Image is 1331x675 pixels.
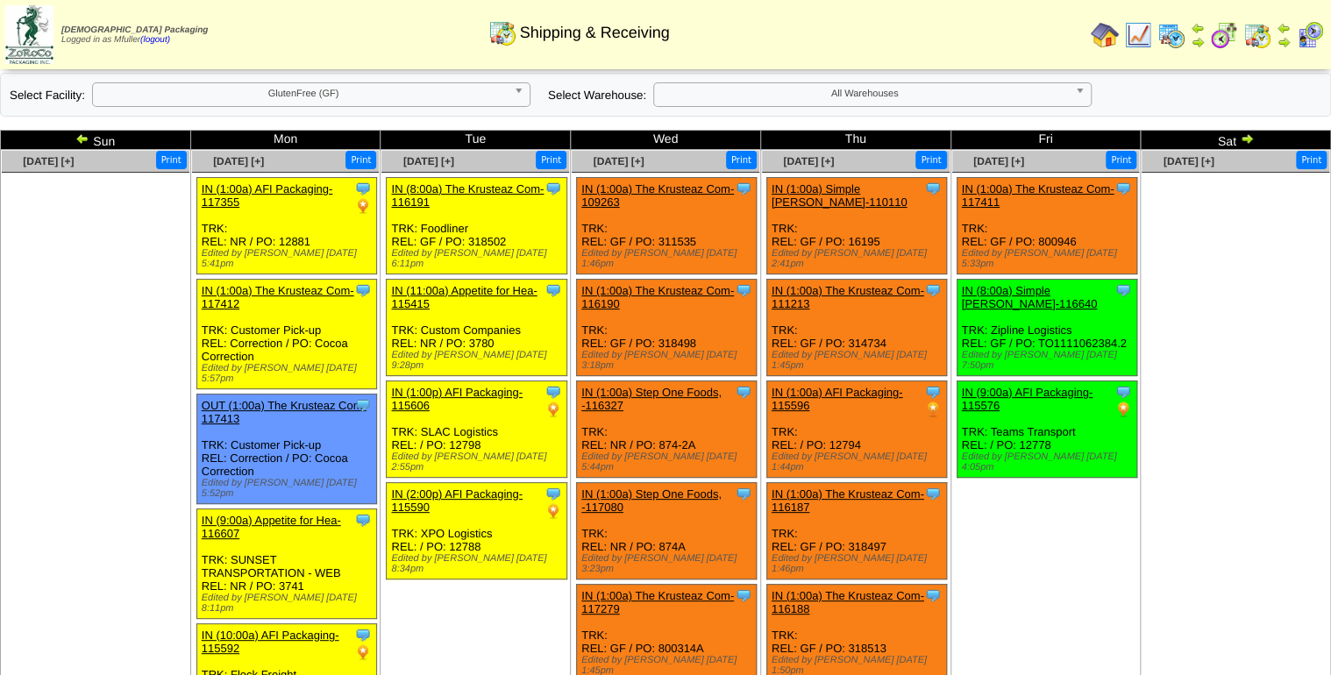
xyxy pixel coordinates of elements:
td: Sun [1,131,191,150]
img: PO [544,401,562,418]
td: Mon [190,131,381,150]
div: TRK: SLAC Logistics REL: / PO: 12798 [387,381,566,478]
a: IN (1:00a) Step One Foods, -117080 [581,487,722,514]
img: Tooltip [354,281,372,299]
span: GlutenFree (GF) [100,83,507,104]
a: [DATE] [+] [593,155,644,167]
a: IN (10:00a) AFI Packaging-115592 [202,629,339,655]
a: IN (1:00p) AFI Packaging-115606 [391,386,523,412]
div: Edited by [PERSON_NAME] [DATE] 5:44pm [581,451,756,472]
div: Edited by [PERSON_NAME] [DATE] 2:55pm [391,451,566,472]
div: Edited by [PERSON_NAME] [DATE] 1:44pm [772,451,946,472]
img: calendarinout.gif [1243,21,1271,49]
button: Print [536,151,566,169]
div: TRK: REL: GF / PO: 16195 [766,178,946,274]
a: IN (1:00a) The Krusteaz Com-117412 [202,284,354,310]
img: Tooltip [354,511,372,529]
a: IN (1:00a) Simple [PERSON_NAME]-110110 [772,182,907,209]
img: Tooltip [1114,383,1132,401]
img: calendarcustomer.gif [1296,21,1324,49]
span: [DATE] [+] [973,155,1024,167]
span: Shipping & Receiving [520,24,670,42]
img: PO [544,502,562,520]
a: IN (9:00a) Appetite for Hea-116607 [202,514,341,540]
div: TRK: REL: GF / PO: 314734 [766,280,946,376]
div: Edited by [PERSON_NAME] [DATE] 8:34pm [391,553,566,574]
div: Edited by [PERSON_NAME] [DATE] 2:41pm [772,248,946,269]
div: Edited by [PERSON_NAME] [DATE] 9:28pm [391,350,566,371]
div: Edited by [PERSON_NAME] [DATE] 4:05pm [962,451,1136,472]
div: TRK: Customer Pick-up REL: Correction / PO: Cocoa Correction [196,394,376,504]
span: Logged in as Mfuller [61,25,208,45]
a: [DATE] [+] [1164,155,1214,167]
a: [DATE] [+] [213,155,264,167]
img: Tooltip [544,485,562,502]
img: calendarinout.gif [488,18,516,46]
div: Select Facility: [10,82,530,107]
img: arrowright.gif [1277,35,1291,49]
div: TRK: REL: NR / PO: 874-2A [577,381,757,478]
img: PO [354,197,372,215]
span: All Warehouses [661,83,1068,104]
div: Edited by [PERSON_NAME] [DATE] 1:46pm [581,248,756,269]
div: Edited by [PERSON_NAME] [DATE] 5:52pm [202,478,376,499]
div: Edited by [PERSON_NAME] [DATE] 7:50pm [962,350,1136,371]
a: [DATE] [+] [23,155,74,167]
a: IN (1:00a) Step One Foods, -116327 [581,386,722,412]
div: TRK: XPO Logistics REL: / PO: 12788 [387,483,566,579]
div: Edited by [PERSON_NAME] [DATE] 5:41pm [202,248,376,269]
td: Thu [760,131,950,150]
a: IN (1:00a) The Krusteaz Com-116190 [581,284,734,310]
img: Tooltip [735,485,752,502]
img: Tooltip [1114,180,1132,197]
img: PO [354,643,372,661]
img: Tooltip [735,383,752,401]
a: [DATE] [+] [403,155,454,167]
td: Fri [950,131,1141,150]
a: [DATE] [+] [783,155,834,167]
img: calendarblend.gif [1210,21,1238,49]
div: TRK: Customer Pick-up REL: Correction / PO: Cocoa Correction [196,280,376,389]
img: Tooltip [924,180,942,197]
div: Edited by [PERSON_NAME] [DATE] 6:11pm [391,248,566,269]
div: TRK: REL: NR / PO: 12881 [196,178,376,274]
button: Print [915,151,946,169]
img: Tooltip [924,485,942,502]
div: TRK: REL: GF / PO: 318497 [766,483,946,579]
img: PO [1114,401,1132,418]
div: TRK: REL: GF / PO: 318498 [577,280,757,376]
div: Edited by [PERSON_NAME] [DATE] 1:45pm [772,350,946,371]
a: IN (1:00a) AFI Packaging-115596 [772,386,903,412]
button: Print [726,151,757,169]
div: Edited by [PERSON_NAME] [DATE] 8:11pm [202,593,376,614]
div: Edited by [PERSON_NAME] [DATE] 3:23pm [581,553,756,574]
td: Wed [571,131,761,150]
div: Edited by [PERSON_NAME] [DATE] 5:57pm [202,363,376,384]
img: zoroco-logo-small.webp [5,5,53,64]
div: TRK: REL: GF / PO: 311535 [577,178,757,274]
button: Print [345,151,376,169]
div: TRK: Foodliner REL: GF / PO: 318502 [387,178,566,274]
div: TRK: REL: / PO: 12794 [766,381,946,478]
div: TRK: Teams Transport REL: / PO: 12778 [957,381,1136,478]
a: IN (1:00a) The Krusteaz Com-109263 [581,182,734,209]
div: TRK: REL: GF / PO: 800946 [957,178,1136,274]
a: IN (11:00a) Appetite for Hea-115415 [391,284,537,310]
div: Edited by [PERSON_NAME] [DATE] 5:33pm [962,248,1136,269]
img: Tooltip [735,281,752,299]
img: Tooltip [735,180,752,197]
a: (logout) [140,35,170,45]
a: OUT (1:00a) The Krusteaz Com-117413 [202,399,367,425]
a: IN (1:00a) AFI Packaging-117355 [202,182,333,209]
img: Tooltip [924,383,942,401]
img: arrowright.gif [1240,131,1254,146]
img: Tooltip [924,281,942,299]
img: Tooltip [1114,281,1132,299]
img: arrowleft.gif [1191,21,1205,35]
a: IN (2:00p) AFI Packaging-115590 [391,487,523,514]
td: Tue [381,131,571,150]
